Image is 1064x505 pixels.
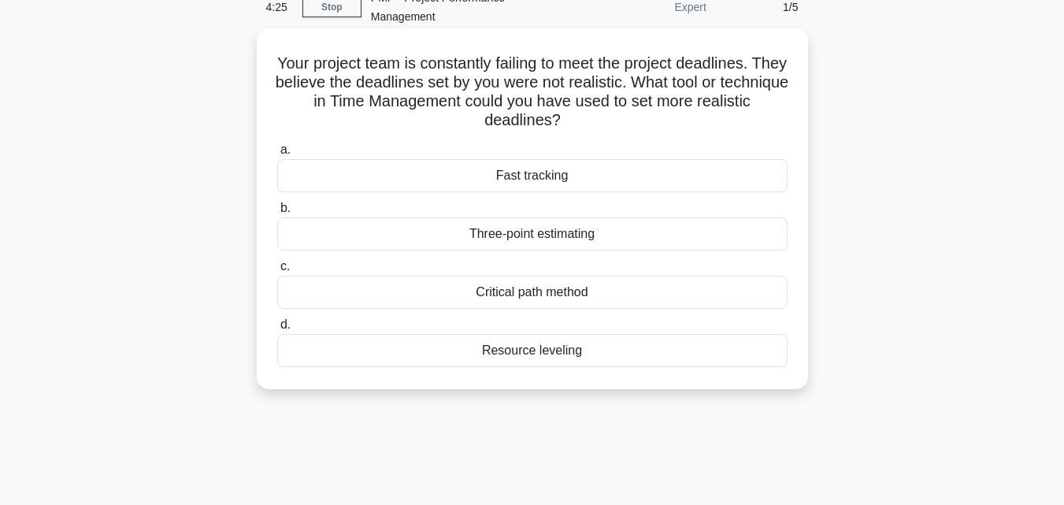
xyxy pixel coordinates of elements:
span: a. [280,143,291,156]
div: Three-point estimating [277,217,788,251]
span: d. [280,317,291,331]
h5: Your project team is constantly failing to meet the project deadlines. They believe the deadlines... [276,54,789,131]
span: c. [280,259,290,273]
div: Fast tracking [277,159,788,192]
span: b. [280,201,291,214]
div: Resource leveling [277,334,788,367]
div: Critical path method [277,276,788,309]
